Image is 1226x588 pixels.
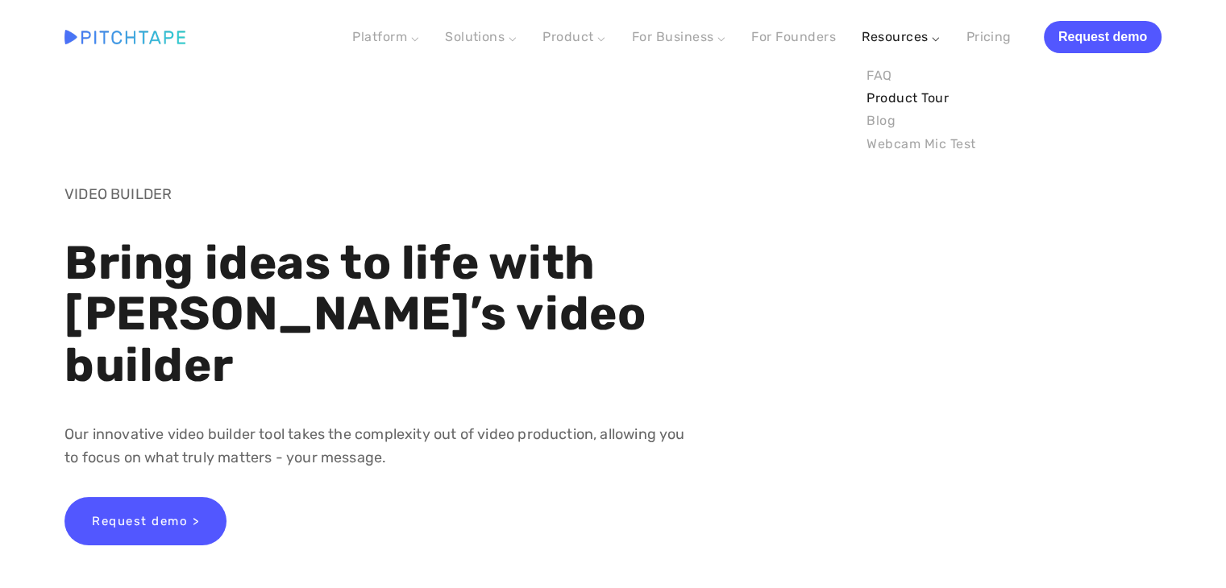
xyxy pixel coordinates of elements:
a: Platform ⌵ [352,29,419,44]
iframe: Chat Widget [1145,511,1226,588]
h1: Bring ideas to life with [PERSON_NAME]’s video builder [64,238,693,391]
a: Request demo [1044,21,1162,53]
a: Blog [862,110,980,132]
a: Product Tour [862,87,980,110]
a: Pricing [966,23,1011,52]
a: For Founders [751,23,836,52]
a: Resources ⌵ [862,29,940,44]
a: Solutions ⌵ [445,29,517,44]
img: Pitchtape | Video Submission Management Software [64,30,185,43]
a: Webcam Mic Test [862,133,980,155]
p: Our innovative video builder tool takes the complexity out of video production, allowing you to f... [64,423,693,470]
a: Product ⌵ [542,29,605,44]
a: For Business ⌵ [632,29,726,44]
a: FAQ [862,64,980,87]
p: VIDEO BUILDER [64,183,693,206]
a: Request demo > [64,497,226,545]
